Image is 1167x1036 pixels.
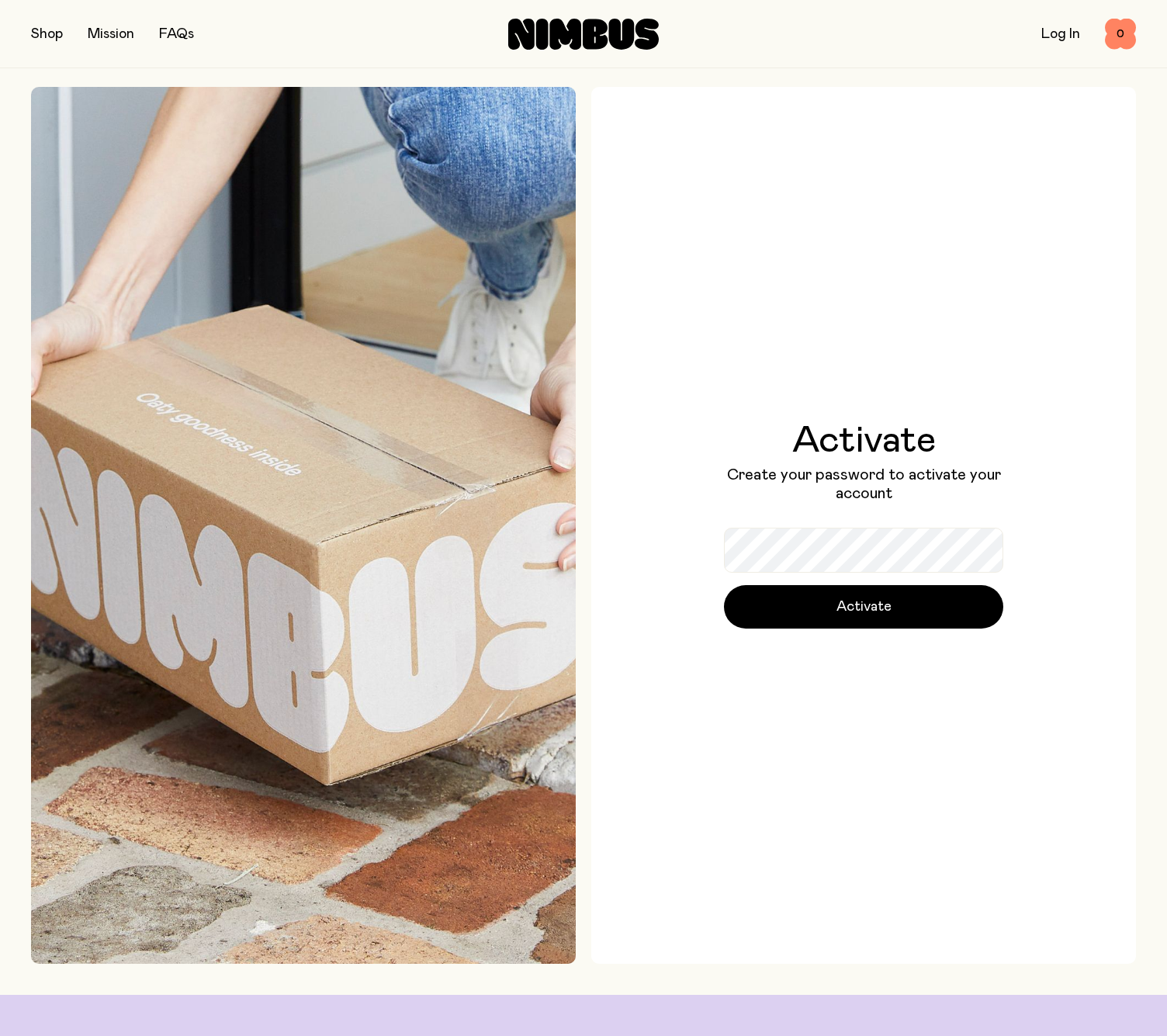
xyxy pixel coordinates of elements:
a: Mission [88,27,134,41]
button: 0 [1105,19,1136,50]
p: Create your password to activate your account [724,466,1003,503]
img: Picking up Nimbus mailer from doorstep [31,87,576,964]
a: Log In [1041,27,1080,41]
span: Activate [836,596,892,618]
a: FAQs [159,27,194,41]
button: Activate [724,585,1003,629]
h1: Activate [724,422,1003,459]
